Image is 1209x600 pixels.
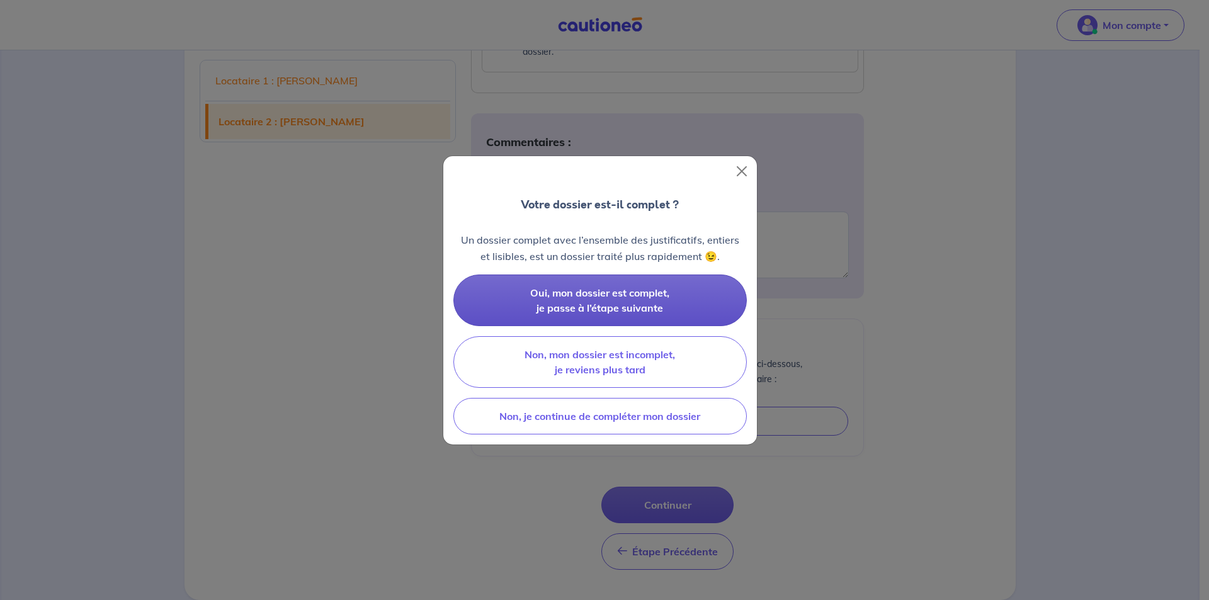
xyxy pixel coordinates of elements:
p: Votre dossier est-il complet ? [521,196,679,213]
button: Non, mon dossier est incomplet, je reviens plus tard [453,336,747,388]
span: Non, je continue de compléter mon dossier [499,410,700,422]
button: Non, je continue de compléter mon dossier [453,398,747,434]
p: Un dossier complet avec l’ensemble des justificatifs, entiers et lisibles, est un dossier traité ... [453,232,747,264]
button: Close [732,161,752,181]
span: Oui, mon dossier est complet, je passe à l’étape suivante [530,286,669,314]
button: Oui, mon dossier est complet, je passe à l’étape suivante [453,275,747,326]
span: Non, mon dossier est incomplet, je reviens plus tard [525,348,675,376]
